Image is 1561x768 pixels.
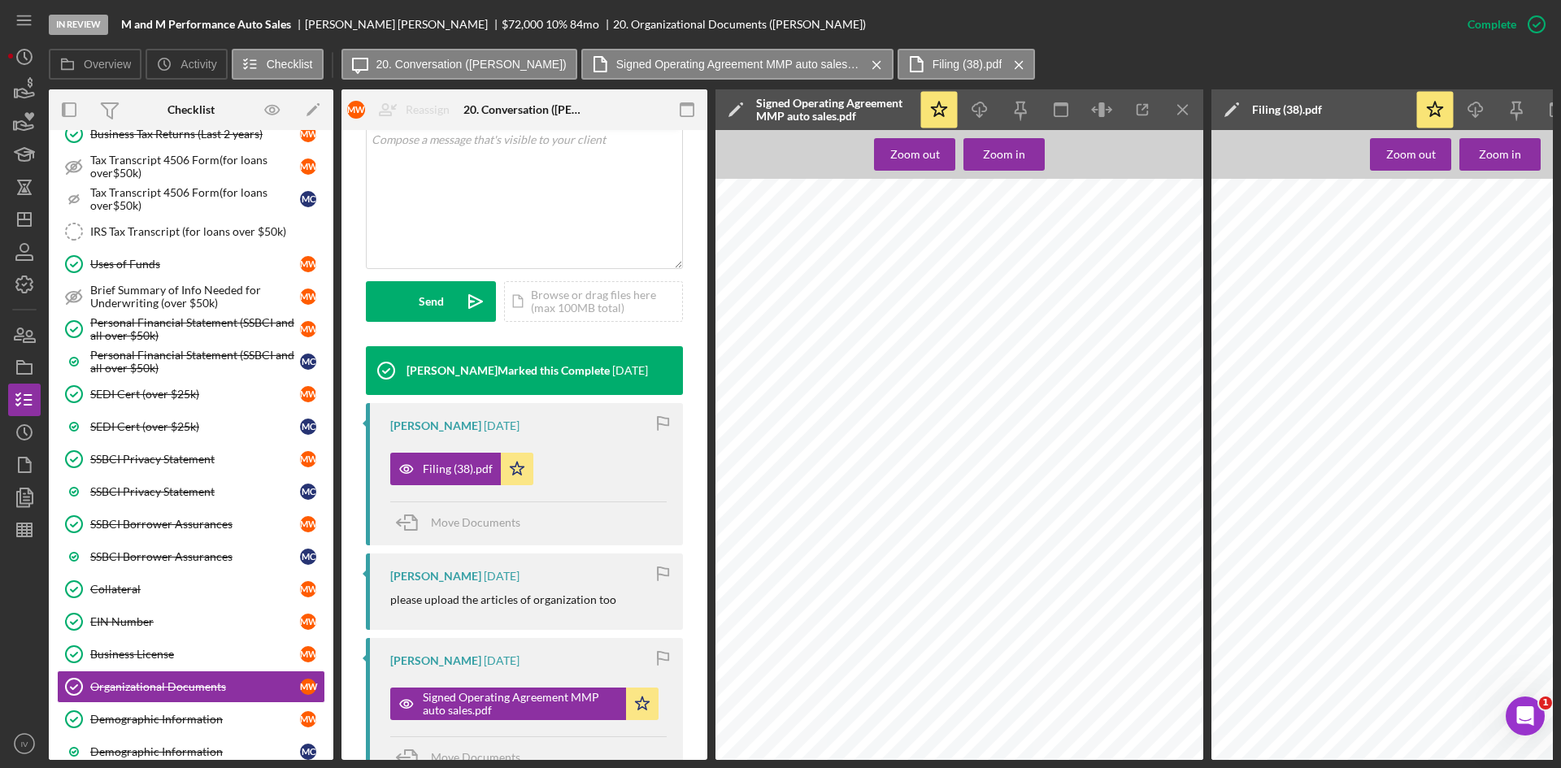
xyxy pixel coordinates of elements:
[794,562,1166,571] span: the return of their Initial Contribution. Any modifications as to the signatories' respective rights
[90,186,300,212] div: Tax Transcript 4506 Form(for loans over$50k)
[300,126,316,142] div: M W
[779,496,788,505] span: B.
[794,572,1167,582] span: as to the receipt of their initial contributions must be set forth in writing signed by all inter...
[794,420,1172,430] span: Members. The Members of the Company (jointly the "Members") and their Membership Interest
[963,138,1045,171] button: Zoom in
[90,713,300,726] div: Demographic Information
[612,364,648,377] time: 2025-10-06 15:05
[90,745,300,758] div: Demographic Information
[90,349,300,375] div: Personal Financial Statement (SSBCI and all over $50k)
[823,365,1053,375] span: A judicial decree is entered that dissolves the Company; or
[300,549,316,565] div: M C
[779,176,788,185] span: C.
[57,118,325,150] a: Business Tax Returns (Last 2 years)MW
[794,627,1165,637] span: liabilities or obligations of the Company beyond their respective Initial Contribution, including
[794,758,1146,768] span: Member resigns, they should submit a notarized resignation letter to the Registered Agent.
[90,680,300,693] div: Organizational Documents
[300,419,316,435] div: M C
[90,583,300,596] div: Collateral
[390,591,616,609] p: please upload the articles of organization too
[801,241,808,251] span: 2.
[1370,138,1451,171] button: Zoom out
[90,388,300,401] div: SEDI Cert (over $25k)
[49,15,108,35] div: In Review
[801,365,808,375] span: 4.
[300,158,316,175] div: M W
[406,93,450,126] div: Reassign
[794,518,796,527] span: .
[90,154,300,180] div: Tax Transcript 4506 Form(for loans over$50k)
[57,280,325,313] a: Brief Summary of Info Needed for Underwriting (over $50k)MW
[794,725,1173,735] span: declared incompetent, or withdraw from the Company voluntarily or involuntarily, the remaining
[57,215,325,248] a: IRS Tax Transcript (for loans over $50k)
[779,714,789,724] span: D.
[613,18,866,31] div: 20. Organizational Documents ([PERSON_NAME])
[390,570,481,583] div: [PERSON_NAME]
[84,58,131,71] label: Overview
[366,281,496,322] button: Send
[49,49,141,80] button: Overview
[823,274,1154,284] span: It becomes unlawful for either the Members or the Company to continue in business;
[794,197,981,207] span: terminated as outlined in this Agreement unless:
[484,570,520,583] time: 2025-10-06 13:52
[779,605,788,615] span: C.
[794,176,1176,185] span: Duration. The Company's term shall commence upon the filing of an Articles of Organization and
[1539,696,1552,709] span: 1
[794,616,1176,626] span: otherwise required by [US_STATE] law, no Member shall be personally liable for any acts, debts,
[898,49,1036,80] button: Filing (38).pdf
[794,584,822,593] span: parties.
[121,18,291,31] b: M and M Performance Auto Sales
[581,49,894,80] button: Signed Operating Agreement MMP auto sales.pdf
[90,648,300,661] div: Business License
[300,451,316,467] div: M W
[794,747,1150,757] span: a Member is removed involuntarily, it must be by vote recorded in the official minutes. If a
[390,419,481,432] div: [PERSON_NAME]
[90,615,300,628] div: EIN Number
[305,18,502,31] div: [PERSON_NAME] [PERSON_NAME]
[300,321,316,337] div: M W
[794,670,1157,680] span: the Company is insufficient to return such Initial Contributions, or value thereof, no Member
[794,682,1156,692] span: shall have any recourse against any other Member except as is expressly provided for by this
[300,354,316,370] div: M C
[546,18,567,31] div: 10 %
[90,316,300,342] div: Personal Financial Statement (SSBCI and all over $50k)
[300,289,316,305] div: M W
[300,386,316,402] div: M W
[57,573,325,605] a: CollateralMW
[90,128,300,141] div: Business Tax Returns (Last 2 years)
[794,431,1014,440] span: at the time of adoption of this Agreement are as follows:
[1451,8,1553,41] button: Complete
[57,735,325,768] a: Demographic InformationMC
[300,516,316,532] div: M W
[431,515,520,529] span: Move Documents
[794,187,1174,197] span: all other such necessary materials with the state of [US_STATE]. The Company will operate until
[390,453,533,485] button: Filing (38).pdf
[890,138,940,171] div: Zoom out
[463,103,585,116] div: 20. Conversation ([PERSON_NAME])
[90,453,300,466] div: SSBCI Privacy Statement
[823,252,978,262] span: manner permitted by [US_STATE] law;
[339,93,466,126] button: MWReassign
[1468,8,1516,41] div: Complete
[801,387,808,397] span: 5.
[90,420,300,433] div: SEDI Cert (over $25k)
[808,453,909,462] span: [PERSON_NAME], 50%
[57,703,325,735] a: Demographic InformationMW
[57,313,325,345] a: Personal Financial Statement (SSBCI and all over $50k)MW
[300,484,316,500] div: M C
[180,58,216,71] label: Activity
[823,241,1172,251] span: No Member of the Company exists, unless the business of the Company is continued in a
[300,256,316,272] div: M W
[57,638,325,670] a: Business LicenseMW
[300,646,316,662] div: M W
[431,750,520,764] span: Move Documents
[794,649,1153,658] span: the Company property for the return of their Initial Contribution, or value thereof, and if the
[57,670,325,703] a: Organizational DocumentsMW
[823,219,1050,229] span: A majority of the Members vote to dissolve the Company;
[419,281,444,322] div: Send
[484,419,520,432] time: 2025-10-06 15:05
[794,714,1146,724] span: Death, Incompetency, Resignation or Termination of a Member. Should a Member die, be
[808,475,909,484] span: [PERSON_NAME], 50%
[794,540,1176,549] span: No Member shall be entitled to interest on their Initial Contribution. Except as expressly provided
[267,58,313,71] label: Checklist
